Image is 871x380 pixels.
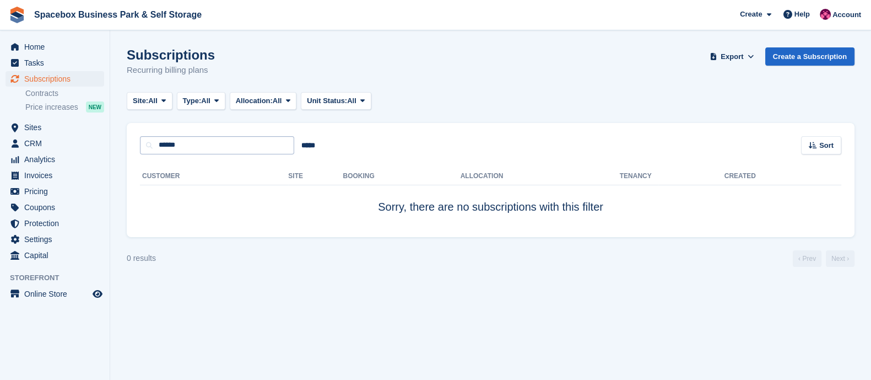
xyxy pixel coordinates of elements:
[6,71,104,87] a: menu
[183,95,202,106] span: Type:
[10,272,110,283] span: Storefront
[6,152,104,167] a: menu
[6,232,104,247] a: menu
[24,232,90,247] span: Settings
[721,51,743,62] span: Export
[826,250,854,267] a: Next
[127,92,172,110] button: Site: All
[6,120,104,135] a: menu
[6,39,104,55] a: menu
[347,95,356,106] span: All
[236,95,273,106] span: Allocation:
[343,168,460,185] th: Booking
[461,168,620,185] th: Allocation
[9,7,25,23] img: stora-icon-8386f47178a22dfd0bd8f6a31ec36ba5ce8667c1dd55bd0f319d3a0aa187defe.svg
[740,9,762,20] span: Create
[288,168,343,185] th: Site
[24,120,90,135] span: Sites
[24,136,90,151] span: CRM
[127,47,215,62] h1: Subscriptions
[30,6,206,24] a: Spacebox Business Park & Self Storage
[133,95,148,106] span: Site:
[24,152,90,167] span: Analytics
[273,95,282,106] span: All
[24,248,90,263] span: Capital
[127,253,156,264] div: 0 results
[24,184,90,199] span: Pricing
[201,95,210,106] span: All
[378,201,603,213] span: Sorry, there are no subscriptions with this filter
[24,200,90,215] span: Coupons
[24,39,90,55] span: Home
[25,101,104,113] a: Price increases NEW
[91,287,104,301] a: Preview store
[177,92,225,110] button: Type: All
[25,102,78,113] span: Price increases
[794,9,810,20] span: Help
[25,88,104,99] a: Contracts
[6,200,104,215] a: menu
[24,55,90,71] span: Tasks
[24,168,90,183] span: Invoices
[24,71,90,87] span: Subscriptions
[230,92,297,110] button: Allocation: All
[708,47,756,66] button: Export
[86,101,104,113] div: NEW
[6,168,104,183] a: menu
[301,92,371,110] button: Unit Status: All
[6,136,104,151] a: menu
[6,55,104,71] a: menu
[24,286,90,302] span: Online Store
[6,216,104,231] a: menu
[6,248,104,263] a: menu
[793,250,821,267] a: Previous
[127,64,215,77] p: Recurring billing plans
[6,286,104,302] a: menu
[6,184,104,199] a: menu
[620,168,658,185] th: Tenancy
[819,140,834,151] span: Sort
[791,250,857,267] nav: Page
[724,168,841,185] th: Created
[820,9,831,20] img: Avishka Chauhan
[24,216,90,231] span: Protection
[307,95,347,106] span: Unit Status:
[765,47,854,66] a: Create a Subscription
[140,168,288,185] th: Customer
[832,9,861,20] span: Account
[148,95,158,106] span: All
